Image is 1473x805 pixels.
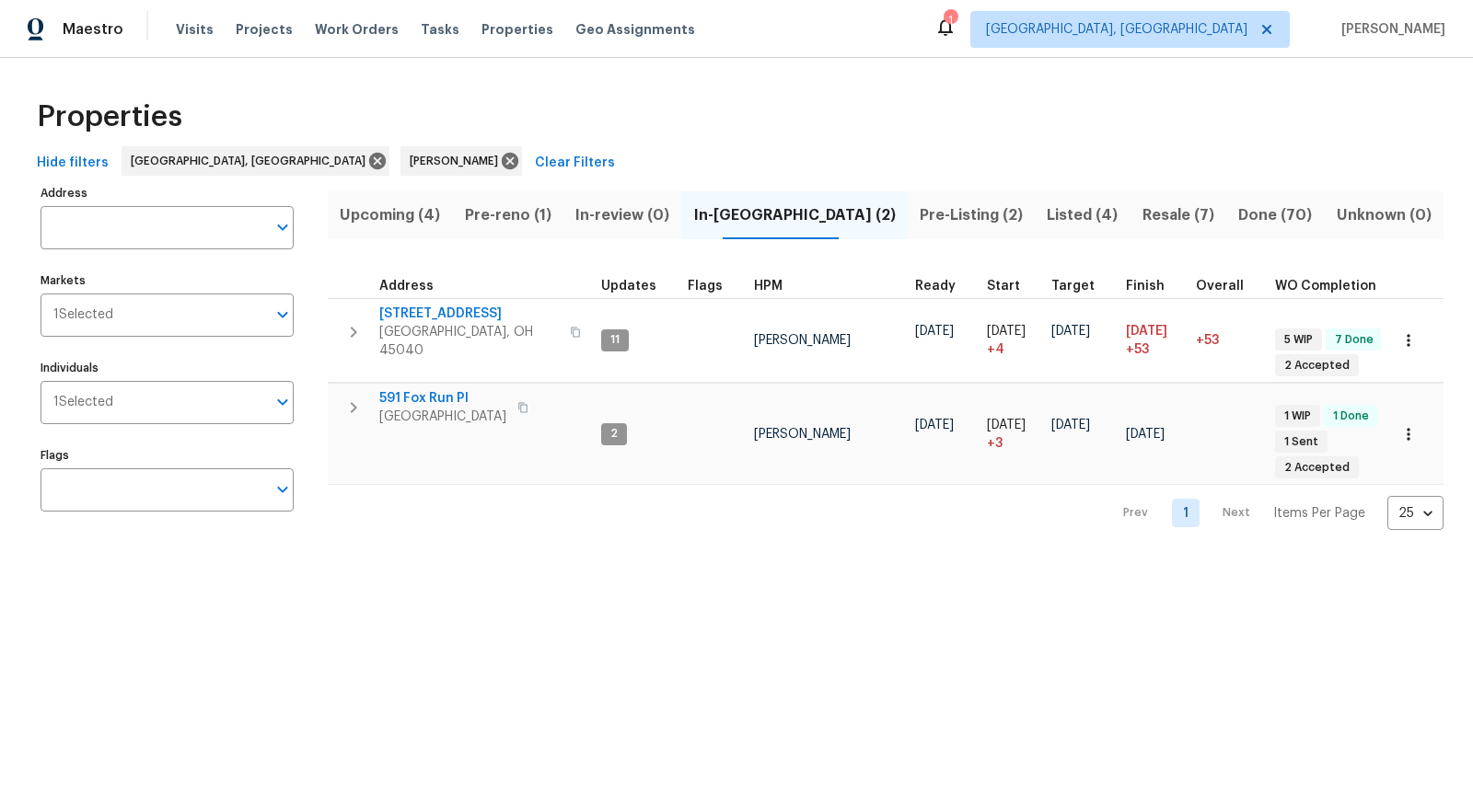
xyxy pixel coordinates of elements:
span: Address [379,280,434,293]
button: Open [270,477,296,502]
span: 2 [603,426,625,442]
span: [DATE] [915,419,954,431]
span: [DATE] [1126,325,1167,338]
span: [DATE] [915,325,954,338]
button: Hide filters [29,146,116,180]
span: +53 [1126,340,1149,359]
td: Project started 3 days late [980,384,1044,485]
span: Unknown (0) [1336,202,1432,228]
span: 7 Done [1328,332,1381,348]
span: [PERSON_NAME] [1334,20,1445,39]
div: Earliest renovation start date (first business day after COE or Checkout) [915,280,972,293]
span: 11 [603,332,627,348]
div: [GEOGRAPHIC_DATA], [GEOGRAPHIC_DATA] [122,146,389,176]
td: Project started 4 days late [980,298,1044,383]
button: Clear Filters [528,146,622,180]
span: Finish [1126,280,1165,293]
span: Overall [1196,280,1244,293]
span: [DATE] [1051,419,1090,431]
span: [GEOGRAPHIC_DATA], [GEOGRAPHIC_DATA] [131,152,373,170]
span: + 4 [987,340,1004,359]
span: 5 WIP [1277,332,1320,348]
button: Open [270,302,296,328]
span: In-review (0) [574,202,670,228]
span: + 3 [987,434,1003,453]
span: +53 [1196,334,1219,347]
div: Actual renovation start date [987,280,1037,293]
span: [DATE] [987,325,1026,338]
span: 1 Selected [53,307,113,323]
span: Tasks [421,23,459,36]
span: [GEOGRAPHIC_DATA], [GEOGRAPHIC_DATA] [986,20,1247,39]
span: Pre-Listing (2) [919,202,1024,228]
span: Geo Assignments [575,20,695,39]
div: Target renovation project end date [1051,280,1111,293]
span: 2 Accepted [1277,358,1357,374]
span: 591 Fox Run Pl [379,389,506,408]
span: In-[GEOGRAPHIC_DATA] (2) [692,202,896,228]
span: [DATE] [1051,325,1090,338]
span: Start [987,280,1020,293]
div: 1 [944,11,957,29]
div: [PERSON_NAME] [400,146,522,176]
nav: Pagination Navigation [1106,496,1444,530]
span: Listed (4) [1046,202,1119,228]
span: Clear Filters [535,152,615,175]
label: Individuals [41,362,294,374]
span: Resale (7) [1142,202,1215,228]
span: Target [1051,280,1095,293]
span: [PERSON_NAME] [754,334,851,347]
span: Pre-reno (1) [463,202,551,228]
span: [STREET_ADDRESS] [379,305,559,323]
label: Markets [41,275,294,286]
span: Done (70) [1237,202,1313,228]
span: Work Orders [315,20,399,39]
button: Open [270,389,296,415]
span: [GEOGRAPHIC_DATA], OH 45040 [379,323,559,360]
span: [PERSON_NAME] [410,152,505,170]
span: [DATE] [1126,428,1165,441]
span: Updates [601,280,656,293]
span: [GEOGRAPHIC_DATA] [379,408,506,426]
span: 1 Done [1326,408,1376,424]
span: 1 Sent [1277,434,1326,450]
a: Goto page 1 [1172,499,1200,527]
span: Ready [915,280,956,293]
span: Projects [236,20,293,39]
span: Hide filters [37,152,109,175]
td: 53 day(s) past target finish date [1189,298,1268,383]
span: Properties [481,20,553,39]
div: Days past target finish date [1196,280,1260,293]
span: HPM [754,280,783,293]
div: 25 [1387,489,1444,537]
span: Visits [176,20,214,39]
span: 1 WIP [1277,408,1318,424]
span: [DATE] [987,419,1026,431]
span: Upcoming (4) [339,202,441,228]
span: 1 Selected [53,395,113,410]
span: [PERSON_NAME] [754,428,851,441]
label: Flags [41,450,294,461]
span: Properties [37,108,182,126]
label: Address [41,188,294,199]
div: Projected renovation finish date [1126,280,1181,293]
span: WO Completion [1275,280,1376,293]
span: Flags [688,280,723,293]
p: Items Per Page [1273,504,1365,523]
td: Scheduled to finish 53 day(s) late [1119,298,1189,383]
span: 2 Accepted [1277,460,1357,476]
span: Maestro [63,20,123,39]
button: Open [270,214,296,240]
